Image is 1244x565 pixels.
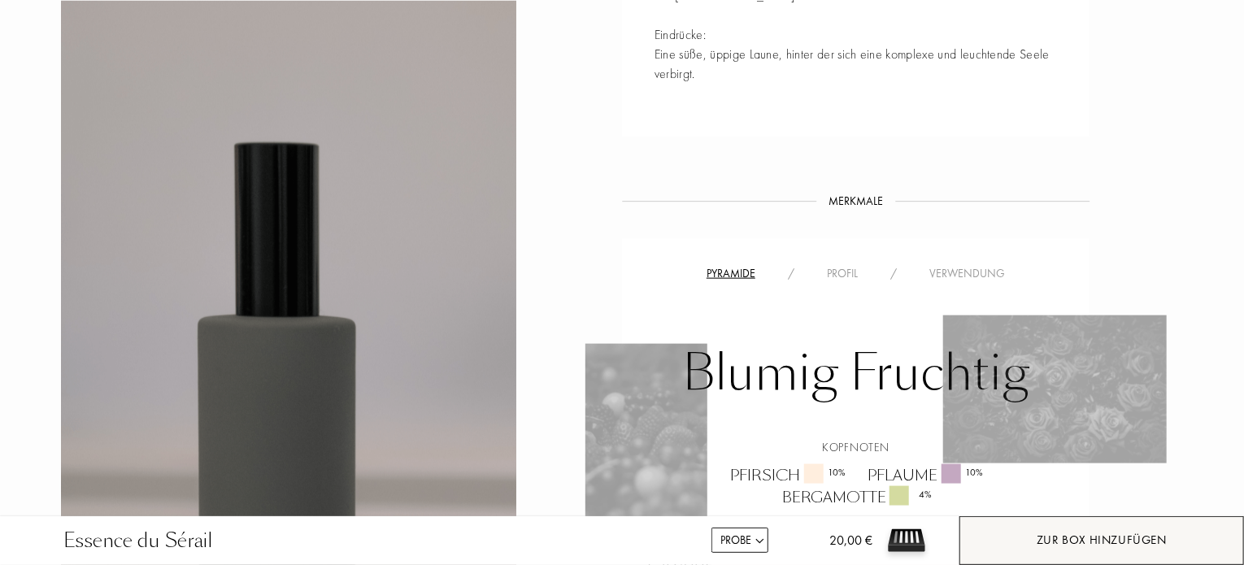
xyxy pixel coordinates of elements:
div: Pfirsich [719,464,856,486]
div: Kopfnoten [634,439,1077,456]
div: / [874,265,913,282]
div: Verwendung [913,265,1021,282]
div: Essence du Sérail [63,526,213,555]
div: Blumig Fruchtig [634,336,1077,419]
div: Pyramide [690,265,772,282]
div: 20,00 € [803,531,872,565]
div: Pflaume [856,464,994,486]
div: Bergamotte [770,486,942,508]
img: sample box sommelier du parfum [882,516,931,565]
div: 4 % [919,487,932,502]
div: 10 % [829,465,846,480]
div: 10 % [966,465,984,480]
div: / [772,265,811,282]
div: Profil [811,265,874,282]
div: Zur Box hinzufügen [1037,531,1167,550]
img: arrow.png [754,535,766,547]
img: CLLDXWGN987O2_1.png [943,315,1167,463]
img: CLLDXWGN987O2_2.png [585,344,707,528]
